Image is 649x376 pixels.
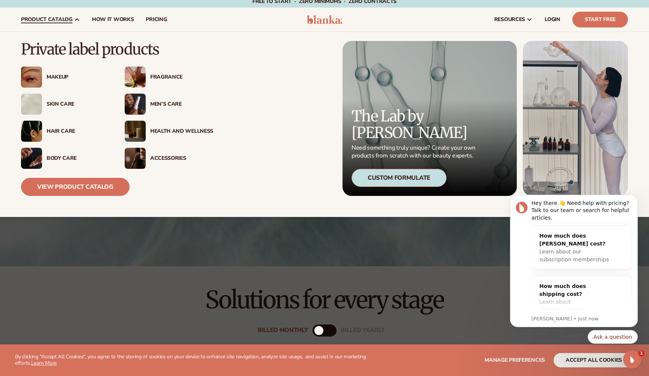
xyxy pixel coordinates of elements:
[523,41,628,196] img: Female in lab with equipment.
[21,94,42,115] img: Cream moisturizer swatch.
[21,121,110,142] a: Female hair pulled back with clips. Hair Care
[484,356,545,364] span: Manage preferences
[92,17,134,23] span: How It Works
[125,94,213,115] a: Male holding moisturizer bottle. Men’s Care
[352,169,447,187] div: Custom Formulate
[31,359,57,367] a: Learn More
[125,121,213,142] a: Candles and incense on table. Health And Wellness
[499,188,649,348] iframe: Intercom notifications message
[572,12,628,27] a: Start Free
[47,74,110,80] div: Makeup
[554,353,634,367] button: accept all cookies
[21,41,213,58] p: Private label products
[21,67,110,88] a: Female with glitter eye makeup. Makeup
[86,8,140,32] a: How It Works
[307,15,343,24] img: logo
[484,353,545,367] button: Manage preferences
[15,354,385,367] p: By clicking "Accept All Cookies", you agree to the storing of cookies on your device to enhance s...
[539,8,566,32] a: LOGIN
[341,327,385,334] div: billed Yearly
[343,41,517,196] a: Microscopic product formula. The Lab by [PERSON_NAME] Need something truly unique? Create your ow...
[21,121,42,142] img: Female hair pulled back with clips.
[47,155,110,162] div: Body Care
[47,128,110,135] div: Hair Care
[47,101,110,108] div: Skin Care
[125,148,213,169] a: Female with makeup brush. Accessories
[150,101,213,108] div: Men’s Care
[21,148,110,169] a: Male hand applying moisturizer. Body Care
[638,350,644,356] span: 1
[488,8,539,32] a: resources
[125,148,146,169] img: Female with makeup brush.
[150,74,213,80] div: Fragrance
[146,17,167,23] span: pricing
[494,17,525,23] span: resources
[150,155,213,162] div: Accessories
[352,108,478,141] p: The Lab by [PERSON_NAME]
[21,148,42,169] img: Male hand applying moisturizer.
[15,8,86,32] a: product catalog
[150,128,213,135] div: Health And Wellness
[140,8,173,32] a: pricing
[125,67,146,88] img: Pink blooming flower.
[545,17,560,23] span: LOGIN
[21,94,110,115] a: Cream moisturizer swatch. Skin Care
[125,67,213,88] a: Pink blooming flower. Fragrance
[21,17,72,23] span: product catalog
[125,121,146,142] img: Candles and incense on table.
[258,327,308,334] div: Billed Monthly
[623,350,641,368] iframe: Intercom live chat
[21,67,42,88] img: Female with glitter eye makeup.
[21,178,130,196] a: View Product Catalog
[125,94,146,115] img: Male holding moisturizer bottle.
[352,144,478,160] p: Need something truly unique? Create your own products from scratch with our beauty experts.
